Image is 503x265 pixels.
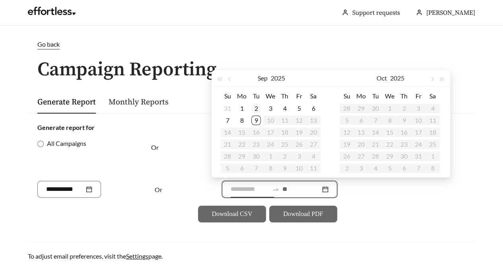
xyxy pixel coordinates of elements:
[237,116,247,125] div: 8
[235,90,249,102] th: Mo
[294,104,304,113] div: 5
[37,40,60,48] span: Go back
[272,186,279,193] span: to
[354,90,368,102] th: Mo
[251,116,261,125] div: 9
[28,252,163,260] span: To adjust email preferences, visit the page.
[249,102,263,114] td: 2025-09-02
[155,186,162,193] span: Or
[235,114,249,126] td: 2025-09-08
[368,90,383,102] th: Tu
[269,206,337,222] button: Download PDF
[292,90,306,102] th: Fr
[220,114,235,126] td: 2025-09-07
[249,114,263,126] td: 2025-09-09
[271,70,285,86] button: 2025
[28,59,475,80] h1: Campaign Reporting
[426,9,475,17] span: [PERSON_NAME]
[292,102,306,114] td: 2025-09-05
[237,104,247,113] div: 1
[28,39,475,49] a: Go back
[278,90,292,102] th: Th
[263,90,278,102] th: We
[220,102,235,114] td: 2025-08-31
[280,104,289,113] div: 4
[223,104,232,113] div: 31
[306,90,320,102] th: Sa
[109,97,169,107] a: Monthly Reports
[220,90,235,102] th: Su
[377,70,387,86] button: Oct
[151,143,159,151] span: Or
[37,97,96,107] a: Generate Report
[126,252,148,260] a: Settings
[251,104,261,113] div: 2
[266,104,275,113] div: 3
[263,102,278,114] td: 2025-09-03
[340,90,354,102] th: Su
[278,102,292,114] td: 2025-09-04
[249,90,263,102] th: Tu
[306,102,320,114] td: 2025-09-06
[235,102,249,114] td: 2025-09-01
[37,124,95,131] strong: Generate report for
[352,9,400,17] a: Support requests
[198,206,266,222] button: Download CSV
[390,70,404,86] button: 2025
[425,90,440,102] th: Sa
[44,139,89,148] span: All Campaigns
[272,186,279,193] span: swap-right
[397,90,411,102] th: Th
[383,90,397,102] th: We
[258,70,268,86] button: Sep
[223,116,232,125] div: 7
[411,90,425,102] th: Fr
[309,104,318,113] div: 6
